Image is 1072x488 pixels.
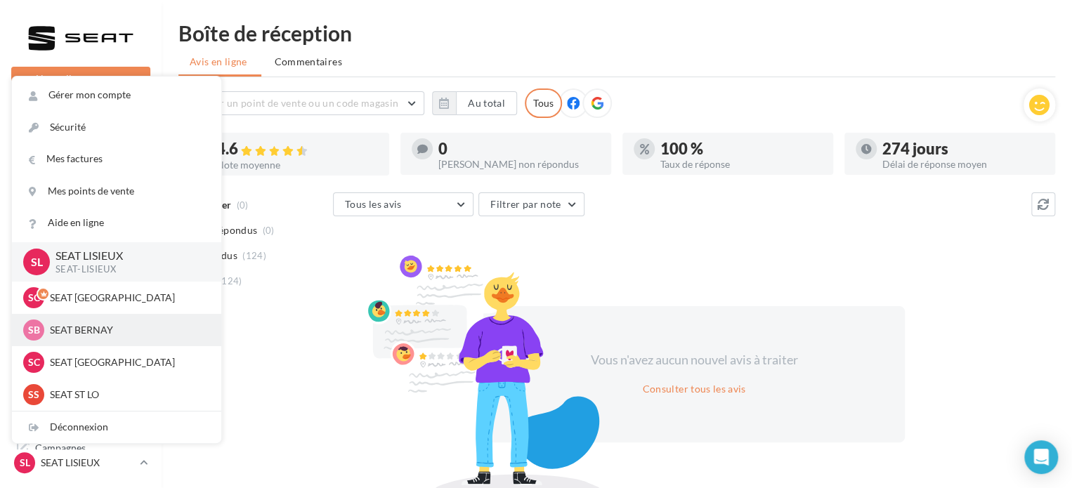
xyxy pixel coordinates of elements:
a: Boîte de réception [8,175,153,205]
span: Tous les avis [345,198,402,210]
div: [PERSON_NAME] non répondus [438,159,600,169]
span: (124) [242,250,266,261]
span: SL [20,456,30,470]
p: SEAT [GEOGRAPHIC_DATA] [50,355,204,369]
div: 274 jours [882,141,1044,157]
p: SEAT [GEOGRAPHIC_DATA] [50,291,204,305]
div: Délai de réponse moyen [882,159,1044,169]
button: Au total [432,91,517,115]
div: Tous [525,88,562,118]
span: (124) [218,275,242,286]
span: (0) [263,225,275,236]
div: Taux de réponse [660,159,822,169]
a: Campagnes [8,246,153,276]
a: Contacts [8,281,153,310]
div: Open Intercom Messenger [1024,440,1058,474]
p: SEAT-LISIEUX [55,263,199,276]
div: Vous n'avez aucun nouvel avis à traiter [573,351,815,369]
a: Calendrier [8,351,153,381]
a: Aide en ligne [12,207,221,239]
a: Médiathèque [8,316,153,345]
span: Commentaires [275,55,342,69]
span: SL [31,253,43,270]
p: SEAT LISIEUX [55,248,199,264]
button: Consulter tous les avis [636,381,751,397]
a: Opérations [8,140,153,170]
span: Non répondus [192,223,257,237]
div: Boîte de réception [178,22,1055,44]
a: PLV et print personnalisable [8,385,153,427]
button: Nouvelle campagne [11,67,150,91]
p: SEAT BERNAY [50,323,204,337]
div: 100 % [660,141,822,157]
a: Gérer mon compte [12,79,221,111]
span: Choisir un point de vente ou un code magasin [190,97,398,109]
button: Filtrer par note [478,192,584,216]
a: Mes factures [12,143,221,175]
p: SEAT ST LO [50,388,204,402]
span: SC [28,355,40,369]
div: 0 [438,141,600,157]
span: SC [28,291,40,305]
div: Déconnexion [12,411,221,443]
div: Note moyenne [216,160,378,170]
button: Choisir un point de vente ou un code magasin [178,91,424,115]
button: Tous les avis [333,192,473,216]
span: SB [28,323,40,337]
a: Sécurité [12,112,221,143]
a: Visibilité en ligne [8,211,153,241]
button: Au total [456,91,517,115]
span: SS [28,388,39,402]
div: 4.6 [216,141,378,157]
p: SEAT LISIEUX [41,456,134,470]
a: Mes points de vente [12,176,221,207]
button: Notifications 3 [8,105,148,135]
a: SL SEAT LISIEUX [11,449,150,476]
